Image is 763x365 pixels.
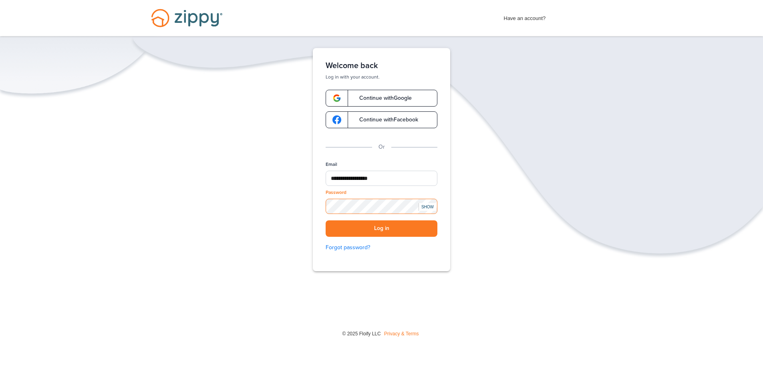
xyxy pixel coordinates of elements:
input: Password [326,199,437,214]
p: Log in with your account. [326,74,437,80]
span: Have an account? [504,10,546,23]
button: Log in [326,220,437,237]
div: SHOW [419,203,436,211]
a: google-logoContinue withGoogle [326,90,437,107]
span: Continue with Facebook [351,117,418,123]
img: google-logo [332,115,341,124]
a: Privacy & Terms [384,331,419,337]
a: Forgot password? [326,243,437,252]
label: Password [326,189,346,196]
h1: Welcome back [326,61,437,71]
img: google-logo [332,94,341,103]
label: Email [326,161,337,168]
input: Email [326,171,437,186]
span: © 2025 Floify LLC [342,331,380,337]
span: Continue with Google [351,95,412,101]
a: google-logoContinue withFacebook [326,111,437,128]
p: Or [378,143,385,151]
